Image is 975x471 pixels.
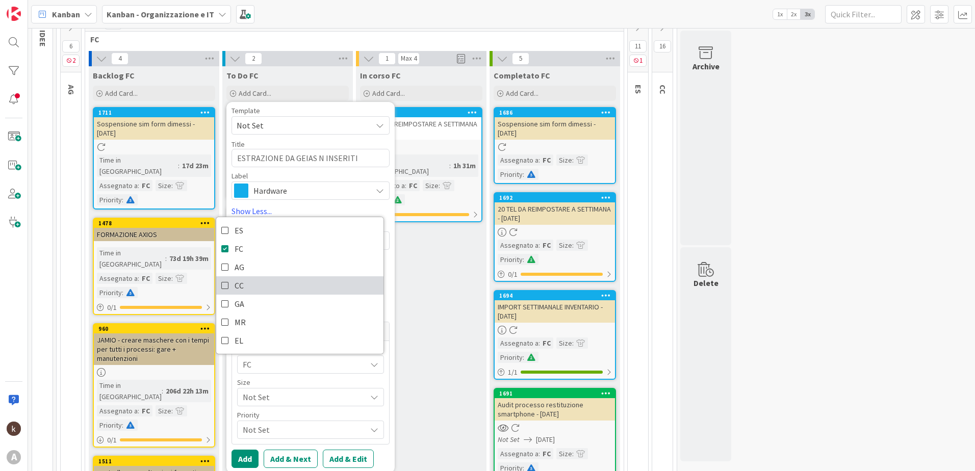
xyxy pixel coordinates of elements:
[439,180,440,191] span: :
[66,85,76,95] span: AG
[62,55,80,67] span: 2
[93,323,215,448] a: 960JAMIO - creare maschere con i tempi per tutti i processi: gare + manutenzioniTime in [GEOGRAPH...
[495,291,615,300] div: 1694
[239,89,271,98] span: Add Card...
[232,149,390,167] textarea: ESTRAZIONE DA GEIAS N INSERITI
[523,352,524,363] span: :
[506,89,538,98] span: Add Card...
[107,9,214,19] b: Kanban - Organizzazione e IT
[540,240,553,251] div: FC
[90,34,611,44] span: FC
[94,108,214,117] div: 1711
[538,448,540,459] span: :
[495,108,615,117] div: 1686
[498,435,520,444] i: Not Set
[825,5,902,23] input: Quick Filter...
[216,221,383,240] a: ES
[508,367,518,378] span: 1 / 1
[235,296,244,311] span: GA
[122,194,123,205] span: :
[372,89,405,98] span: Add Card...
[216,295,383,313] a: GA
[498,352,523,363] div: Priority
[156,180,171,191] div: Size
[556,448,572,459] div: Size
[97,154,178,177] div: Time in [GEOGRAPHIC_DATA]
[94,333,214,365] div: JAMIO - creare maschere con i tempi per tutti i processi: gare + manutenzioni
[226,70,259,81] span: To Do FC
[98,325,214,332] div: 960
[773,9,787,19] span: 1x
[171,405,173,416] span: :
[498,254,523,265] div: Priority
[165,253,167,264] span: :
[495,389,615,398] div: 1691
[495,366,615,379] div: 1/1
[94,219,214,228] div: 1478
[156,405,171,416] div: Size
[499,390,615,397] div: 1691
[94,324,214,365] div: 960JAMIO - creare maschere con i tempi per tutti i processi: gare + manutenzioni
[216,258,383,276] a: AG
[361,108,481,140] div: 171320 TEL DA REIMPOSTARE A SETTIMANA - [DATE]
[105,89,138,98] span: Add Card...
[232,205,390,217] a: Show Less...
[98,220,214,227] div: 1478
[494,290,616,380] a: 1694IMPORT SETTIMANALE INVENTARIO - [DATE]Assegnato a:FCSize:Priority:1/1
[405,180,406,191] span: :
[787,9,801,19] span: 2x
[364,154,449,177] div: Time in [GEOGRAPHIC_DATA]
[536,434,555,445] span: [DATE]
[495,108,615,140] div: 1686Sospensione sim form dimessi - [DATE]
[235,241,243,256] span: FC
[366,109,481,116] div: 1713
[97,273,138,284] div: Assegnato a
[523,254,524,265] span: :
[495,398,615,421] div: Audit processo restituzione smartphone - [DATE]
[138,180,139,191] span: :
[556,240,572,251] div: Size
[237,411,384,418] div: Priority
[171,273,173,284] span: :
[235,259,244,275] span: AG
[179,160,211,171] div: 17d 23m
[122,420,123,431] span: :
[167,253,211,264] div: 73d 19h 39m
[498,169,523,180] div: Priority
[235,223,243,238] span: ES
[216,331,383,350] a: EL
[629,55,647,67] span: 1
[694,277,719,289] div: Delete
[498,154,538,166] div: Assegnato a
[111,53,129,65] span: 4
[97,180,138,191] div: Assegnato a
[216,276,383,295] a: CC
[171,180,173,191] span: :
[97,194,122,205] div: Priority
[499,109,615,116] div: 1686
[508,269,518,280] span: 0 / 1
[378,53,396,65] span: 1
[97,380,162,402] div: Time in [GEOGRAPHIC_DATA]
[235,315,246,330] span: MR
[495,268,615,281] div: 0/1
[243,358,366,371] span: FC
[495,291,615,323] div: 1694IMPORT SETTIMANALE INVENTARIO - [DATE]
[499,292,615,299] div: 1694
[163,385,211,397] div: 206d 22h 13m
[7,422,21,436] img: kh
[232,107,260,114] span: Template
[139,273,152,284] div: FC
[97,420,122,431] div: Priority
[94,219,214,241] div: 1478FORMAZIONE AXIOS
[93,70,135,81] span: Backlog FC
[264,450,318,468] button: Add & Next
[216,313,383,331] a: MR
[498,337,538,349] div: Assegnato a
[97,287,122,298] div: Priority
[162,385,163,397] span: :
[498,448,538,459] div: Assegnato a
[361,108,481,117] div: 1713
[495,193,615,202] div: 1692
[138,273,139,284] span: :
